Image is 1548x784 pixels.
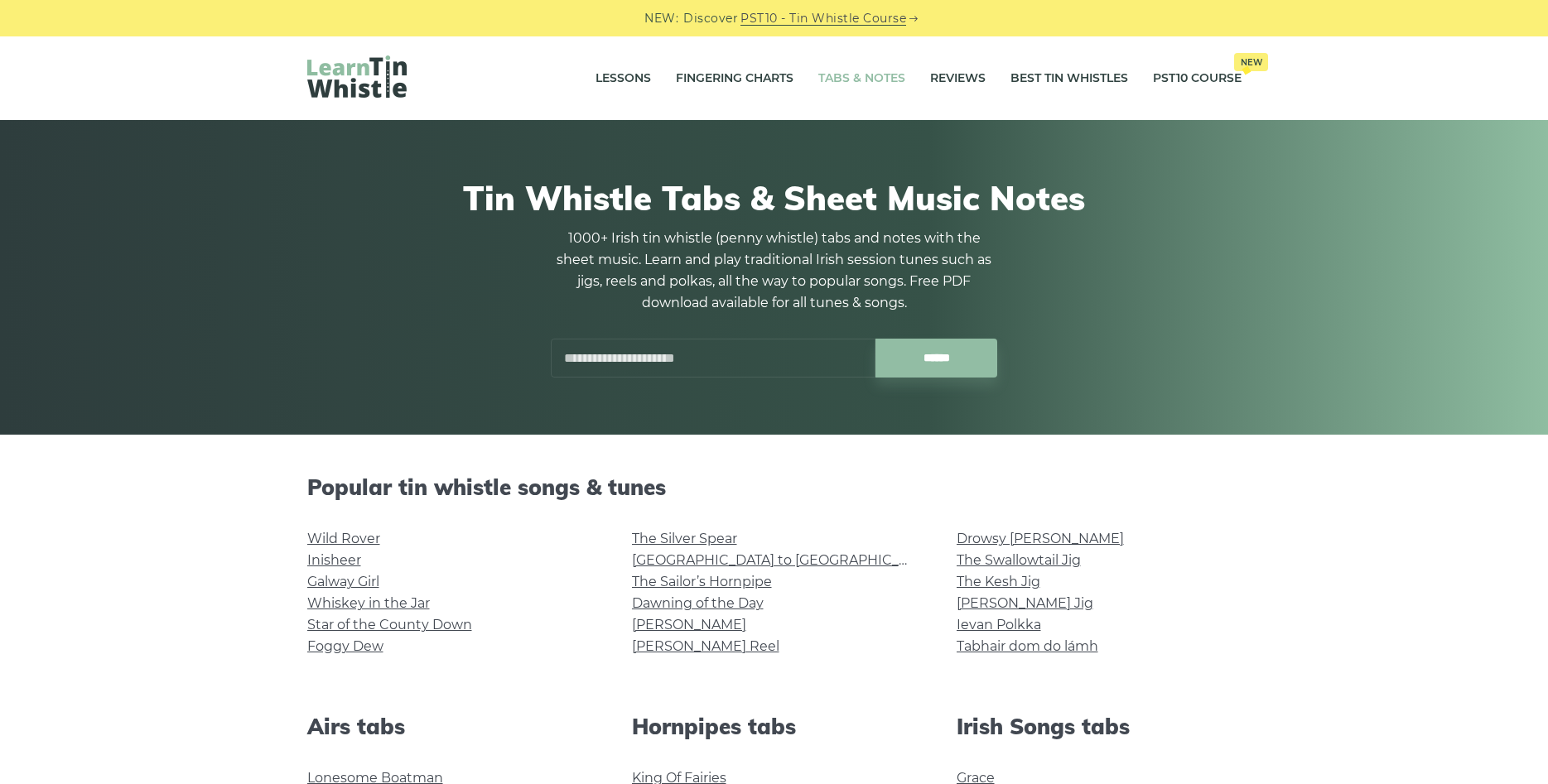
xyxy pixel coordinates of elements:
a: [PERSON_NAME] Jig [957,595,1093,611]
a: Lessons [596,58,651,99]
p: 1000+ Irish tin whistle (penny whistle) tabs and notes with the sheet music. Learn and play tradi... [551,228,998,314]
a: [PERSON_NAME] Reel [632,638,779,654]
a: Whiskey in the Jar [307,595,430,611]
a: Galway Girl [307,574,379,589]
a: Star of the County Down [307,617,472,632]
a: The Sailor’s Hornpipe [632,574,772,589]
h2: Hornpipes tabs [632,714,917,739]
a: Tabs & Notes [818,58,905,99]
a: Best Tin Whistles [1010,58,1128,99]
h2: Irish Songs tabs [957,714,1242,739]
a: The Silver Spear [632,531,737,546]
a: Fingering Charts [676,58,793,99]
h2: Airs tabs [307,714,592,739]
h2: Popular tin whistle songs & tunes [307,474,1242,500]
a: The Swallowtail Jig [957,552,1081,568]
a: PST10 CourseNew [1153,58,1242,99]
span: New [1234,53,1268,71]
a: Tabhair dom do lámh [957,638,1098,654]
a: [PERSON_NAME] [632,617,746,632]
a: Dawning of the Day [632,595,764,611]
a: Wild Rover [307,531,380,546]
a: Inisheer [307,552,361,568]
a: [GEOGRAPHIC_DATA] to [GEOGRAPHIC_DATA] [632,552,938,568]
a: Drowsy [PERSON_NAME] [957,531,1124,546]
a: The Kesh Jig [957,574,1040,589]
a: Foggy Dew [307,638,383,654]
a: Ievan Polkka [957,617,1041,632]
img: LearnTinWhistle.com [307,55,407,98]
a: Reviews [930,58,986,99]
h1: Tin Whistle Tabs & Sheet Music Notes [307,178,1242,218]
